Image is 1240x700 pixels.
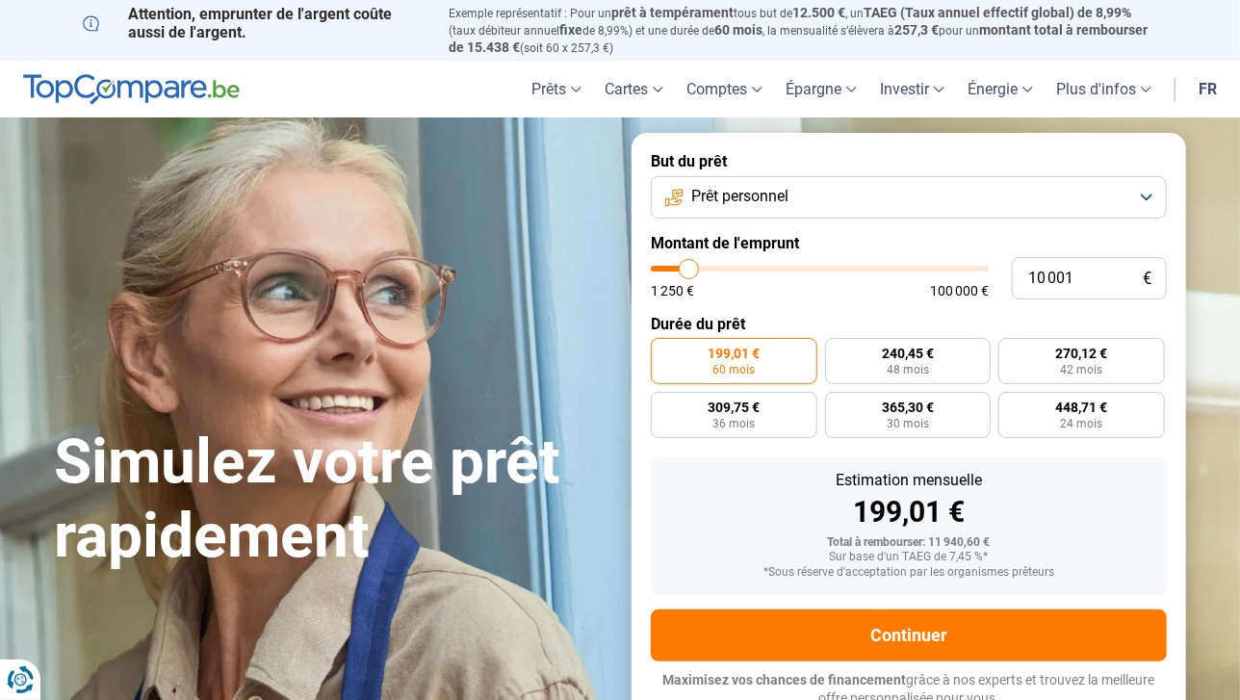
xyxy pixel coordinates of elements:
p: Attention, emprunter de l'argent coûte aussi de l'argent. [83,5,426,41]
span: 12.500 € [792,5,845,20]
span: 270,12 € [1056,347,1108,360]
span: 365,30 € [882,401,934,414]
span: 48 mois [887,364,929,376]
span: 60 mois [714,22,762,38]
label: Montant de l'emprunt [651,234,1167,252]
label: Durée du prêt [651,315,1167,333]
span: TAEG (Taux annuel effectif global) de 8,99% [864,5,1131,20]
span: € [1143,271,1151,287]
span: 309,75 € [708,401,760,414]
div: Total à rembourser: 11 940,60 € [666,536,1151,550]
button: Continuer [651,609,1167,661]
a: Prêts [520,61,593,117]
span: Maximisez vos chances de financement [663,672,907,687]
a: Comptes [675,61,774,117]
span: 24 mois [1061,418,1103,429]
span: 240,45 € [882,347,934,360]
a: Épargne [774,61,868,117]
span: fixe [559,22,582,38]
span: 199,01 € [708,347,760,360]
label: But du prêt [651,152,1167,170]
p: Exemple représentatif : Pour un tous but de , un (taux débiteur annuel de 8,99%) et une durée de ... [449,5,1157,56]
button: Prêt personnel [651,176,1167,219]
a: Plus d'infos [1045,61,1163,117]
span: 257,3 € [894,22,939,38]
span: Prêt personnel [691,186,788,207]
h1: Simulez votre prêt rapidement [54,426,608,574]
span: montant total à rembourser de 15.438 € [449,22,1148,55]
span: 1 250 € [651,284,694,298]
a: Investir [868,61,956,117]
div: 199,01 € [666,498,1151,527]
span: 42 mois [1061,364,1103,376]
span: prêt à tempérament [611,5,734,20]
span: 100 000 € [930,284,989,298]
span: 30 mois [887,418,929,429]
div: Estimation mensuelle [666,473,1151,488]
div: Sur base d'un TAEG de 7,45 %* [666,551,1151,564]
a: Cartes [593,61,675,117]
div: *Sous réserve d'acceptation par les organismes prêteurs [666,566,1151,580]
span: 60 mois [712,364,755,376]
span: 36 mois [712,418,755,429]
a: Énergie [956,61,1045,117]
a: fr [1187,61,1228,117]
span: 448,71 € [1056,401,1108,414]
img: TopCompare [23,74,240,105]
